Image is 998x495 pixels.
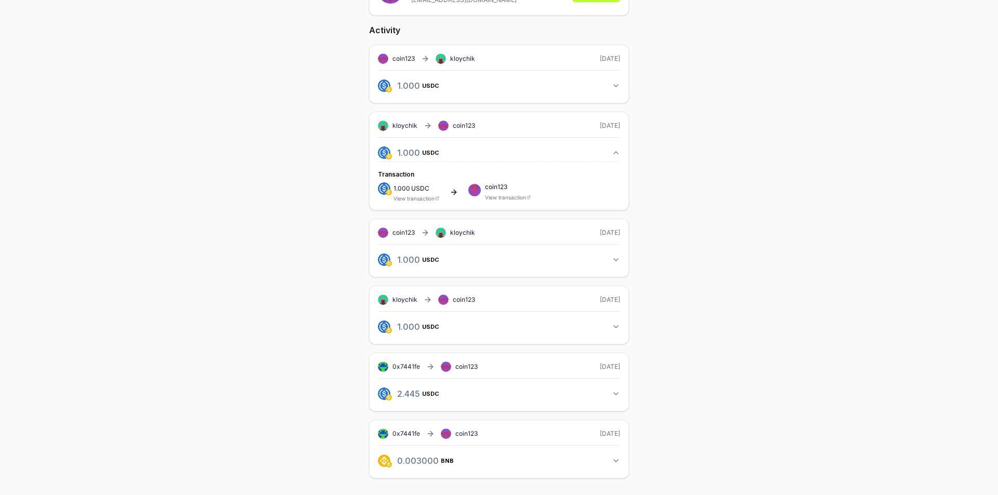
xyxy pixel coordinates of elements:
[455,430,478,438] span: coin123
[441,458,454,464] span: BNB
[600,122,620,130] span: [DATE]
[422,257,439,263] span: USDC
[386,153,392,159] img: logo.png
[485,194,526,200] a: View transaction
[386,394,392,400] img: logo.png
[411,185,429,192] span: USDC
[378,452,620,470] button: 0.003000BNB
[386,327,392,333] img: logo.png
[392,229,415,237] span: coin123
[422,324,439,330] span: USDC
[392,363,420,370] span: 0x7441fe
[369,24,629,36] h2: Activity
[392,122,417,130] span: kloychik
[386,461,392,467] img: logo.png
[392,296,417,304] span: kloychik
[600,296,620,304] span: [DATE]
[600,363,620,371] span: [DATE]
[600,430,620,438] span: [DATE]
[485,184,531,190] span: coin123
[386,260,392,266] img: logo.png
[378,387,390,400] img: logo.png
[378,144,620,162] button: 1.000USDC
[392,430,420,437] span: 0x7441fe
[378,318,620,336] button: 1.000USDC
[378,79,390,92] img: logo.png
[450,229,475,237] span: kloychik
[386,86,392,92] img: logo.png
[393,184,410,192] span: 1.000
[378,251,620,269] button: 1.000USDC
[378,182,390,195] img: logo.png
[450,55,475,63] span: kloychik
[378,170,414,178] span: Transaction
[386,189,392,195] img: logo.png
[378,320,390,333] img: logo.png
[453,296,475,304] span: coin123
[392,55,415,63] span: coin123
[378,385,620,403] button: 2.445USDC
[600,229,620,237] span: [DATE]
[378,253,390,266] img: logo.png
[378,77,620,95] button: 1.000USDC
[378,454,390,467] img: logo.png
[378,146,390,159] img: logo.png
[422,150,439,156] span: USDC
[455,363,478,371] span: coin123
[378,162,620,202] div: 1.000USDC
[600,55,620,63] span: [DATE]
[453,122,475,130] span: coin123
[422,83,439,89] span: USDC
[393,195,435,202] a: View transaction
